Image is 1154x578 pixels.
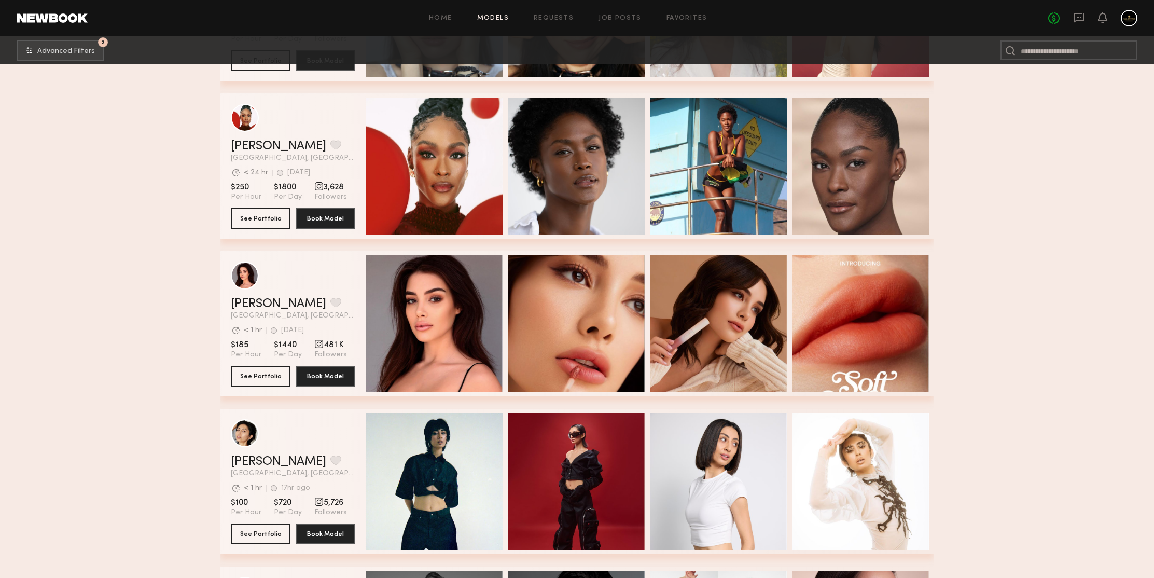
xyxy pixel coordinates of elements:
button: See Portfolio [231,366,290,387]
span: $1800 [274,182,302,192]
div: [DATE] [281,327,304,334]
div: 17hr ago [281,485,310,492]
button: Book Model [296,366,355,387]
a: [PERSON_NAME] [231,298,326,310]
span: 5,726 [314,498,347,508]
a: Home [429,15,452,22]
span: [GEOGRAPHIC_DATA], [GEOGRAPHIC_DATA] [231,155,355,162]
span: Per Hour [231,508,261,517]
span: 3,628 [314,182,347,192]
span: 481 K [314,340,347,350]
span: Per Hour [231,350,261,360]
span: Followers [314,508,347,517]
span: $1440 [274,340,302,350]
span: $100 [231,498,261,508]
a: [PERSON_NAME] [231,140,326,153]
button: 2Advanced Filters [17,40,104,61]
span: Followers [314,192,347,202]
span: Per Day [274,350,302,360]
span: 2 [101,40,105,45]
a: [PERSON_NAME] [231,456,326,468]
span: $250 [231,182,261,192]
span: Per Day [274,192,302,202]
a: Requests [534,15,574,22]
div: < 24 hr [244,169,268,176]
button: Book Model [296,524,355,544]
span: $185 [231,340,261,350]
a: Models [477,15,509,22]
span: [GEOGRAPHIC_DATA], [GEOGRAPHIC_DATA] [231,470,355,477]
a: Favorites [666,15,707,22]
div: < 1 hr [244,327,262,334]
a: Job Posts [599,15,642,22]
span: [GEOGRAPHIC_DATA], [GEOGRAPHIC_DATA] [231,312,355,320]
span: $720 [274,498,302,508]
button: See Portfolio [231,208,290,229]
span: Followers [314,350,347,360]
div: [DATE] [287,169,310,176]
div: < 1 hr [244,485,262,492]
span: Per Day [274,508,302,517]
button: See Portfolio [231,524,290,544]
button: Book Model [296,208,355,229]
span: Per Hour [231,192,261,202]
span: Advanced Filters [37,48,95,55]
